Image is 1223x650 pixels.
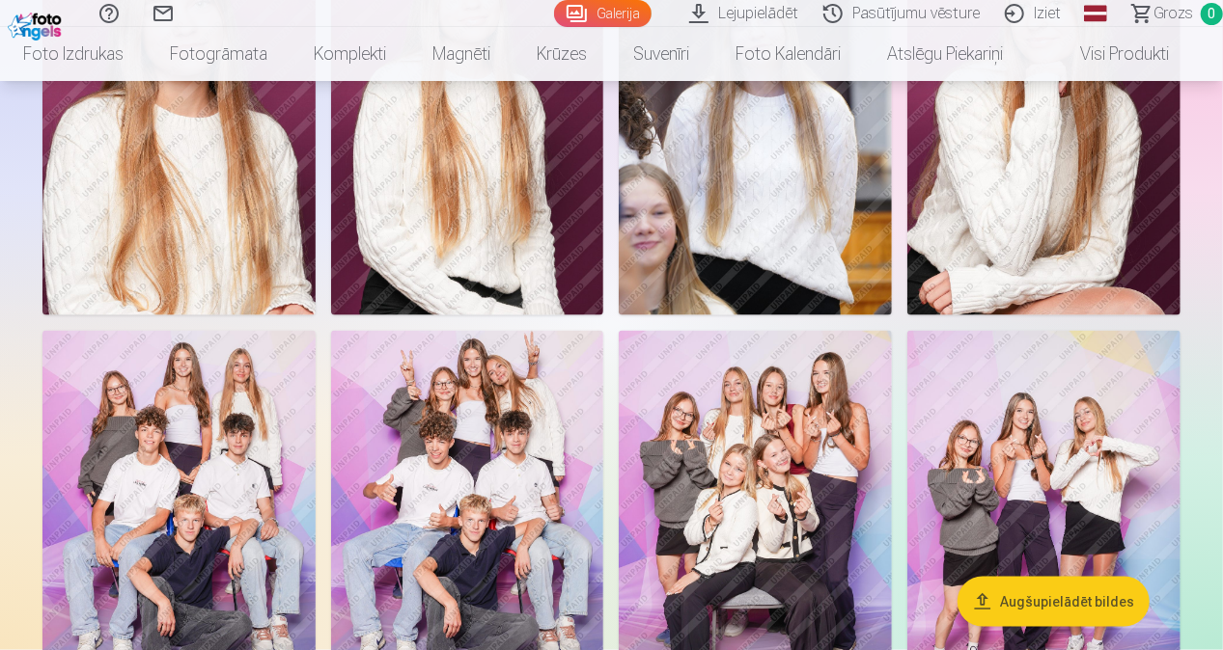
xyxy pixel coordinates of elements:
a: Foto kalendāri [712,27,864,81]
a: Visi produkti [1026,27,1192,81]
a: Komplekti [291,27,409,81]
button: Augšupielādēt bildes [958,577,1150,627]
span: 0 [1201,3,1223,25]
a: Fotogrāmata [147,27,291,81]
a: Magnēti [409,27,514,81]
a: Suvenīri [610,27,712,81]
a: Krūzes [514,27,610,81]
img: /fa1 [8,8,67,41]
span: Grozs [1154,2,1193,25]
a: Atslēgu piekariņi [864,27,1026,81]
